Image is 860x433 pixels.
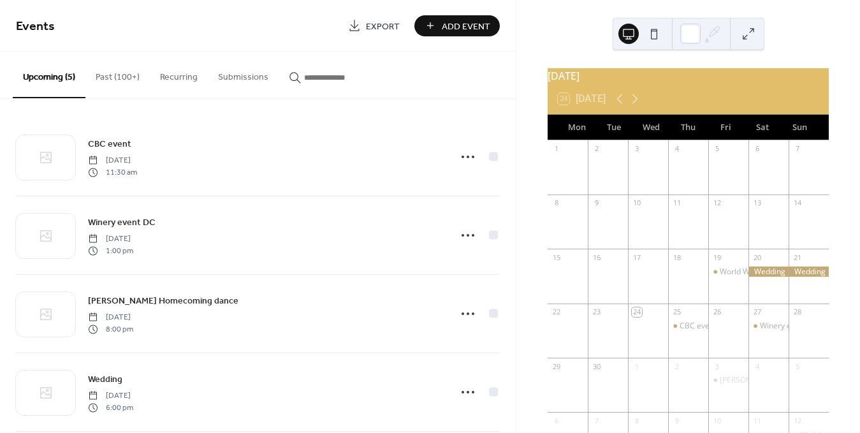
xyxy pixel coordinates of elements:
span: [PERSON_NAME] Homecoming dance [88,295,238,308]
div: 19 [712,253,722,262]
div: 18 [672,253,681,262]
div: Wedding [789,267,829,277]
div: 13 [752,198,762,208]
div: 3 [712,362,722,371]
div: 1 [632,362,641,371]
button: Submissions [208,52,279,97]
div: 8 [632,416,641,425]
div: 12 [712,198,722,208]
div: 5 [712,144,722,154]
a: Export [339,15,409,36]
div: Winery event DC [748,321,789,332]
a: [PERSON_NAME] Homecoming dance [88,293,238,308]
div: 10 [632,198,641,208]
button: Past (100+) [85,52,150,97]
div: 3 [632,144,641,154]
span: Events [16,14,55,39]
span: 6:00 pm [88,402,133,413]
div: World Wide Jamz Opening DJ [720,267,821,277]
button: Upcoming (5) [13,52,85,98]
div: [PERSON_NAME] Homecoming dance [720,375,853,386]
div: 25 [672,307,681,317]
span: Export [366,20,400,33]
a: Winery event DC [88,215,156,230]
div: 17 [632,253,641,262]
div: 6 [752,144,762,154]
a: CBC event [88,136,131,151]
div: 7 [592,416,601,425]
span: 1:00 pm [88,245,133,256]
span: Add Event [442,20,490,33]
span: [DATE] [88,155,137,166]
div: Mon [558,115,595,140]
div: Wedding [748,267,789,277]
div: 14 [792,198,802,208]
div: 11 [672,198,681,208]
div: Sat [744,115,781,140]
div: 27 [752,307,762,317]
div: 30 [592,362,601,371]
div: 16 [592,253,601,262]
span: [DATE] [88,233,133,245]
div: 7 [792,144,802,154]
div: 9 [672,416,681,425]
span: 8:00 pm [88,323,133,335]
div: [DATE] [548,68,829,84]
div: 2 [592,144,601,154]
div: 9 [592,198,601,208]
div: 8 [551,198,561,208]
span: [DATE] [88,312,133,323]
a: Wedding [88,372,122,386]
div: 2 [672,362,681,371]
div: 21 [792,253,802,262]
div: Thu [670,115,707,140]
div: 4 [752,362,762,371]
div: 29 [551,362,561,371]
div: Tue [595,115,632,140]
div: 1 [551,144,561,154]
div: 28 [792,307,802,317]
button: Add Event [414,15,500,36]
div: 20 [752,253,762,262]
div: Fri [707,115,744,140]
div: 6 [551,416,561,425]
span: 11:30 am [88,166,137,178]
div: Sun [782,115,819,140]
div: 12 [792,416,802,425]
div: 5 [792,362,802,371]
div: CBC event [680,321,717,332]
button: Recurring [150,52,208,97]
div: CBC event [668,321,708,332]
span: [DATE] [88,390,133,402]
div: 15 [551,253,561,262]
div: 4 [672,144,681,154]
div: Winery event DC [760,321,819,332]
div: 11 [752,416,762,425]
div: Wed [632,115,669,140]
span: Wedding [88,373,122,386]
div: World Wide Jamz Opening DJ [708,267,748,277]
div: 10 [712,416,722,425]
div: 24 [632,307,641,317]
div: 23 [592,307,601,317]
div: 26 [712,307,722,317]
span: CBC event [88,138,131,151]
span: Winery event DC [88,216,156,230]
div: 22 [551,307,561,317]
div: Edmond burke Homecoming dance [708,375,748,386]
